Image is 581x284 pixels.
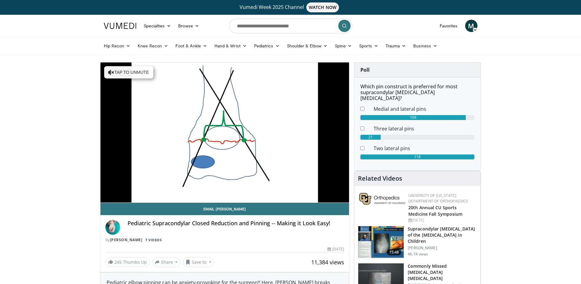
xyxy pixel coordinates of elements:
[369,145,479,152] dd: Two lateral pins
[408,246,477,250] p: [PERSON_NAME]
[358,226,404,258] img: 07483a87-f7db-4b95-b01b-f6be0d1b3d91.150x105_q85_crop-smart_upscale.jpg
[105,2,477,12] a: Vumedi Week 2025 ChannelWATCH NOW
[140,20,175,32] a: Specialties
[331,40,355,52] a: Spine
[359,193,405,205] img: 355603a8-37da-49b6-856f-e00d7e9307d3.png.150x105_q85_autocrop_double_scale_upscale_version-0.2.png
[152,257,181,267] button: Share
[105,257,150,267] a: 245 Thumbs Up
[100,203,349,215] a: Email [PERSON_NAME]
[358,175,402,182] h4: Related Videos
[387,249,402,255] span: 15:48
[283,40,331,52] a: Shoulder & Elbow
[410,40,441,52] a: Business
[104,66,153,78] button: Tap to unmute
[100,62,349,203] video-js: Video Player
[360,154,474,159] div: 118
[360,135,381,140] div: 21
[211,40,250,52] a: Hand & Wrist
[408,193,468,204] a: University of [US_STATE] Department of Orthopaedics
[128,220,344,227] h4: Pediatric Supracondylar Closed Reduction and Pinning -- Making it Look Easy!
[250,40,283,52] a: Pediatrics
[328,246,344,252] div: [DATE]
[172,40,211,52] a: Foot & Ankle
[134,40,172,52] a: Knee Recon
[229,18,352,33] input: Search topics, interventions
[408,252,428,257] p: 46.1K views
[355,40,382,52] a: Sports
[100,40,134,52] a: Hip Recon
[114,259,122,265] span: 245
[175,20,203,32] a: Browse
[360,66,370,73] strong: Poll
[104,23,136,29] img: VuMedi Logo
[382,40,410,52] a: Trauma
[360,115,466,120] div: 109
[408,263,477,282] h3: Commonly Missed [MEDICAL_DATA] [MEDICAL_DATA]
[311,258,344,266] span: 11,384 views
[408,218,476,223] div: [DATE]
[143,237,164,242] a: 7 Videos
[360,84,474,102] h6: Which pin construct is preferred for most supracondylar [MEDICAL_DATA] [MEDICAL_DATA]?
[408,226,477,244] h3: Supracondylar [MEDICAL_DATA] of the [MEDICAL_DATA] in Children
[306,2,339,12] span: WATCH NOW
[358,226,477,258] a: 15:48 Supracondylar [MEDICAL_DATA] of the [MEDICAL_DATA] in Children [PERSON_NAME] 46.1K views
[183,257,214,267] button: Save to
[465,20,477,32] a: M
[436,20,461,32] a: Favorites
[408,205,462,217] a: 20th Annual CU Sports Medicine Fall Symposium
[105,237,344,243] div: By
[369,105,479,113] dd: Medial and lateral pins
[105,220,120,235] img: Avatar
[110,237,143,242] a: [PERSON_NAME]
[369,125,479,132] dd: Three lateral pins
